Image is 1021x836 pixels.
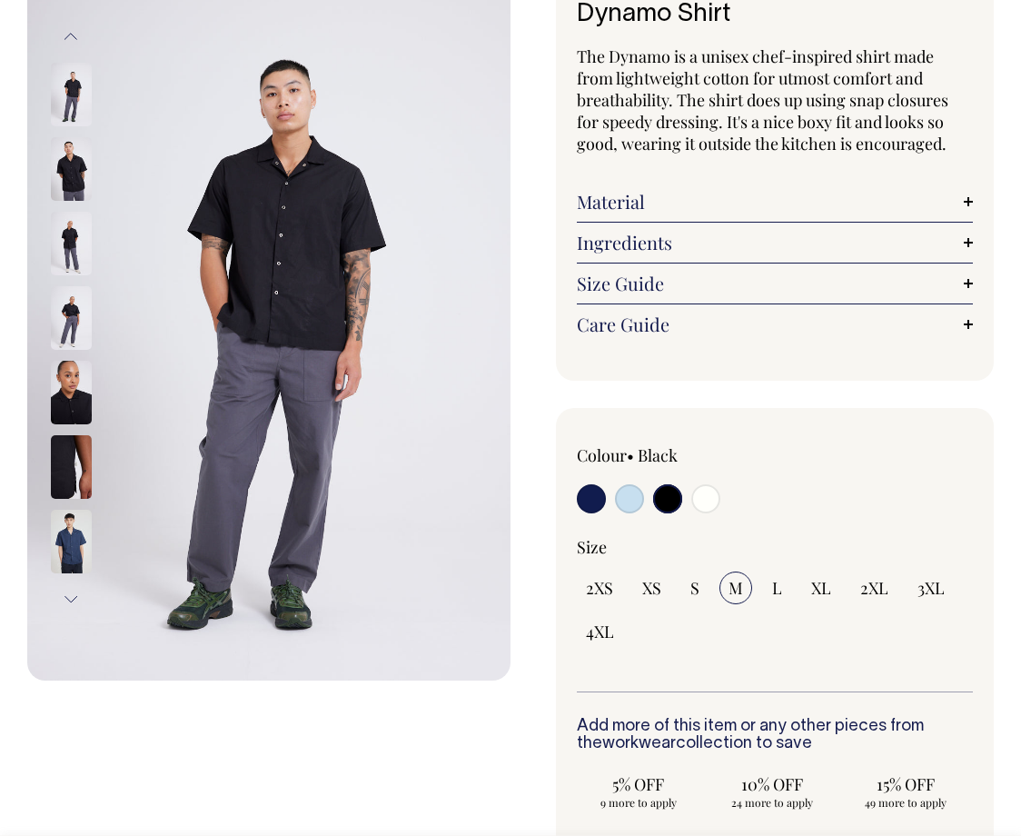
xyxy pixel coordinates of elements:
span: 49 more to apply [854,795,958,810]
span: 2XS [586,577,613,599]
span: 10% OFF [719,773,824,795]
input: L [763,572,791,604]
input: XS [633,572,670,604]
div: Colour [577,444,735,466]
a: Size Guide [577,273,973,294]
span: 9 more to apply [586,795,690,810]
a: Material [577,191,973,213]
div: Size [577,536,973,558]
span: 15% OFF [854,773,958,795]
input: XL [802,572,840,604]
input: S [681,572,709,604]
a: Ingredients [577,232,973,254]
input: 10% OFF 24 more to apply [710,768,833,815]
span: L [772,577,782,599]
img: dark-navy [51,510,92,573]
button: Previous [57,16,84,57]
span: The Dynamo is a unisex chef-inspired shirt made from lightweight cotton for utmost comfort and br... [577,45,948,154]
input: 4XL [577,615,623,648]
input: M [719,572,752,604]
input: 2XS [577,572,622,604]
img: black [51,63,92,126]
span: 24 more to apply [719,795,824,810]
span: • [627,444,634,466]
label: Black [638,444,678,466]
span: S [690,577,699,599]
span: 4XL [586,621,614,642]
span: XS [642,577,661,599]
span: 5% OFF [586,773,690,795]
input: 15% OFF 49 more to apply [845,768,967,815]
input: 2XL [851,572,897,604]
span: XL [811,577,831,599]
img: black [51,212,92,275]
a: Care Guide [577,313,973,335]
input: 5% OFF 9 more to apply [577,768,699,815]
img: black [51,361,92,424]
img: black [51,286,92,350]
span: M [729,577,743,599]
img: black [51,435,92,499]
span: 3XL [917,577,945,599]
img: black [51,137,92,201]
h6: Add more of this item or any other pieces from the collection to save [577,718,973,754]
a: workwear [602,736,676,751]
h1: Dynamo Shirt [577,1,973,29]
span: 2XL [860,577,888,599]
button: Next [57,579,84,620]
input: 3XL [908,572,954,604]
